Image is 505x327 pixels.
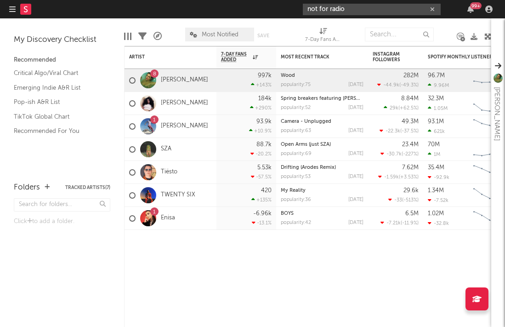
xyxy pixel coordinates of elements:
div: Open Arms (just SZA) [281,142,363,147]
div: +143 % [251,82,272,88]
div: -57.5 % [251,174,272,180]
div: 49.3M [402,119,419,125]
div: [DATE] [348,105,363,110]
div: -7.52k [428,197,448,203]
div: -92.9k [428,174,449,180]
span: +3.53 % [400,175,417,180]
span: -33 [394,198,402,203]
a: BOYS [281,211,294,216]
a: Pop-ish A&R List [14,97,101,107]
input: Search for artists [303,4,441,15]
a: TWENTY SIX [161,191,195,199]
div: popularity: 52 [281,105,311,110]
div: 8.84M [401,96,419,102]
span: -30.7k [386,152,402,157]
span: -227 % [403,152,417,157]
div: +290 % [250,105,272,111]
div: [DATE] [348,82,363,87]
a: Recommended For You [14,126,101,136]
button: 99+ [467,6,474,13]
a: Tiësto [161,168,177,176]
div: Camera - Unplugged [281,119,363,124]
div: 184k [258,96,272,102]
button: Tracked Artists(7) [65,185,110,190]
div: 6.5M [405,211,419,217]
div: Filters [138,23,147,50]
span: Most Notified [202,32,238,38]
div: [PERSON_NAME] [491,87,502,141]
div: A&R Pipeline [153,23,162,50]
a: Enisa [161,214,175,222]
span: 7-Day Fans Added [221,52,250,63]
div: 7-Day Fans Added (7-Day Fans Added) [305,34,342,46]
a: Camera - Unplugged [281,119,331,124]
div: 282M [403,73,419,79]
div: -20.2 % [250,151,272,157]
div: -6.96k [253,211,272,217]
div: 1M [428,151,440,157]
div: 9.96M [428,82,449,88]
a: Spring breakers featuring [PERSON_NAME] [281,96,383,101]
div: Artist [129,54,198,60]
a: [PERSON_NAME] [161,76,208,84]
div: Drifting (Arodes Remix) [281,165,363,170]
div: 420 [261,188,272,194]
div: 5.53k [257,165,272,171]
div: 70M [428,142,440,148]
div: ( ) [380,220,419,226]
a: Wood [281,73,295,78]
span: -49.3 % [401,83,417,88]
span: -513 % [403,198,417,203]
div: [DATE] [348,197,363,202]
span: -44.9k [383,83,399,88]
div: 96.7M [428,73,445,79]
a: Emerging Indie A&R List [14,83,101,93]
span: -37.5 % [402,129,417,134]
div: 32.3M [428,96,444,102]
span: -1.59k [384,175,399,180]
button: Save [257,33,269,38]
div: ( ) [388,197,419,203]
div: popularity: 53 [281,174,311,179]
span: 29k [390,106,398,111]
a: [PERSON_NAME] [161,99,208,107]
div: popularity: 63 [281,128,311,133]
div: Click to add a folder. [14,216,110,227]
div: 93.9k [256,119,272,125]
div: 621k [428,128,445,134]
div: popularity: 69 [281,151,312,156]
div: popularity: 36 [281,197,311,202]
a: Open Arms (just SZA) [281,142,331,147]
div: Recommended [14,55,110,66]
a: [PERSON_NAME] [161,122,208,130]
div: 99 + [470,2,482,9]
div: +10.9 % [249,128,272,134]
div: My Reality [281,188,363,193]
div: Most Recent Track [281,54,350,60]
div: [DATE] [348,220,363,225]
div: popularity: 42 [281,220,311,225]
div: 1.02M [428,211,444,217]
input: Search... [365,28,434,41]
div: -13.1 % [252,220,272,226]
div: 29.6k [403,188,419,194]
div: [DATE] [348,174,363,179]
div: ( ) [380,128,419,134]
div: 997k [258,73,272,79]
div: ( ) [380,151,419,157]
div: 1.34M [428,188,444,194]
div: 35.4M [428,165,444,171]
div: ( ) [384,105,419,111]
div: 7-Day Fans Added (7-Day Fans Added) [305,23,342,50]
div: +135 % [251,197,272,203]
span: -7.21k [386,221,401,226]
input: Search for folders... [14,198,110,212]
div: ( ) [378,174,419,180]
div: 23.4M [402,142,419,148]
div: Spotify Monthly Listeners [428,54,497,60]
a: Drifting (Arodes Remix) [281,165,336,170]
div: Wood [281,73,363,78]
div: 1.05M [428,105,448,111]
a: SZA [161,145,171,153]
div: BOYS [281,211,363,216]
